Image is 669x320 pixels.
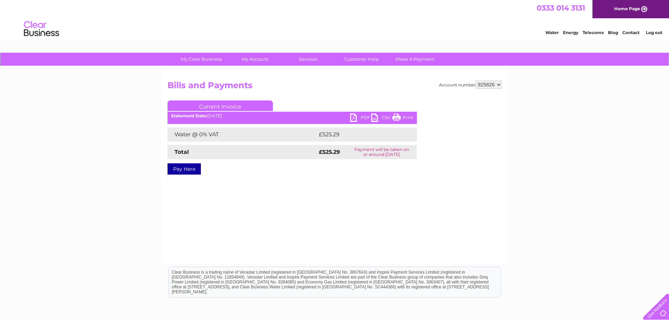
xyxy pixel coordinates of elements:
[168,128,317,142] td: Water @ 0% VAT
[333,53,391,66] a: Customer Help
[386,53,444,66] a: Make A Payment
[347,145,417,159] td: Payment will be taken on or around [DATE]
[646,30,662,35] a: Log out
[24,18,59,40] img: logo.png
[317,128,404,142] td: £525.29
[168,163,201,175] a: Pay Here
[226,53,284,66] a: My Account
[439,80,502,89] div: Account number
[168,80,502,94] h2: Bills and Payments
[350,113,371,124] a: PDF
[608,30,618,35] a: Blog
[563,30,578,35] a: Energy
[172,53,230,66] a: My Clear Business
[545,30,559,35] a: Water
[168,100,273,111] a: Current Invoice
[169,4,501,34] div: Clear Business is a trading name of Verastar Limited (registered in [GEOGRAPHIC_DATA] No. 3667643...
[175,149,189,155] strong: Total
[583,30,604,35] a: Telecoms
[319,149,340,155] strong: £525.29
[371,113,392,124] a: CSV
[279,53,337,66] a: Services
[392,113,413,124] a: Print
[171,113,207,118] b: Statement Date:
[622,30,640,35] a: Contact
[537,4,585,12] a: 0333 014 3131
[168,113,417,118] div: [DATE]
